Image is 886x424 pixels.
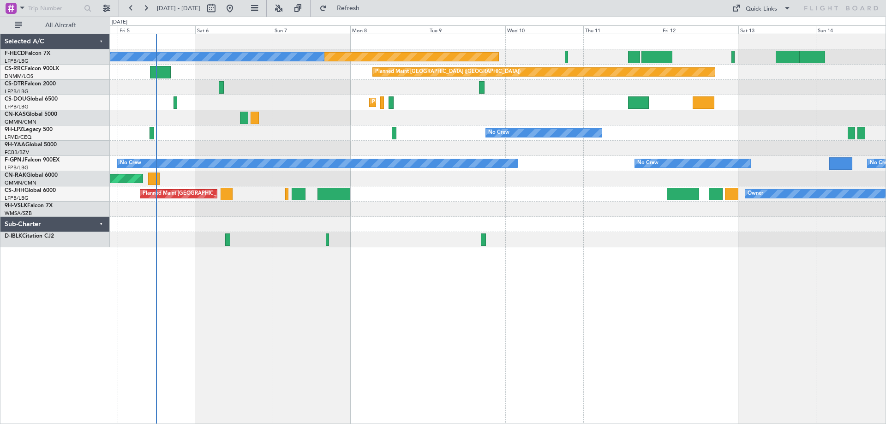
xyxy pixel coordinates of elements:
[5,134,31,141] a: LFMD/CEQ
[10,18,100,33] button: All Aircraft
[375,65,521,79] div: Planned Maint [GEOGRAPHIC_DATA] ([GEOGRAPHIC_DATA])
[488,126,509,140] div: No Crew
[5,157,60,163] a: F-GPNJFalcon 900EX
[428,25,505,34] div: Tue 9
[5,195,29,202] a: LFPB/LBG
[5,203,53,209] a: 9H-VSLKFalcon 7X
[143,187,288,201] div: Planned Maint [GEOGRAPHIC_DATA] ([GEOGRAPHIC_DATA])
[5,173,26,178] span: CN-RAK
[5,233,54,239] a: D-IBLKCitation CJ2
[273,25,350,34] div: Sun 7
[5,179,36,186] a: GMMN/CMN
[5,203,27,209] span: 9H-VSLK
[5,112,57,117] a: CN-KASGlobal 5000
[746,5,777,14] div: Quick Links
[28,1,81,15] input: Trip Number
[748,187,763,201] div: Owner
[350,25,428,34] div: Mon 8
[5,164,29,171] a: LFPB/LBG
[195,25,273,34] div: Sat 6
[5,96,58,102] a: CS-DOUGlobal 6500
[5,51,25,56] span: F-HECD
[112,18,127,26] div: [DATE]
[118,25,195,34] div: Fri 5
[738,25,816,34] div: Sat 13
[5,119,36,125] a: GMMN/CMN
[5,157,24,163] span: F-GPNJ
[5,210,32,217] a: WMSA/SZB
[372,96,517,109] div: Planned Maint [GEOGRAPHIC_DATA] ([GEOGRAPHIC_DATA])
[5,81,56,87] a: CS-DTRFalcon 2000
[5,51,50,56] a: F-HECDFalcon 7X
[727,1,796,16] button: Quick Links
[5,88,29,95] a: LFPB/LBG
[5,103,29,110] a: LFPB/LBG
[5,188,56,193] a: CS-JHHGlobal 6000
[505,25,583,34] div: Wed 10
[157,4,200,12] span: [DATE] - [DATE]
[5,149,29,156] a: FCBB/BZV
[5,188,24,193] span: CS-JHH
[583,25,661,34] div: Thu 11
[5,173,58,178] a: CN-RAKGlobal 6000
[5,127,53,132] a: 9H-LPZLegacy 500
[5,58,29,65] a: LFPB/LBG
[5,66,24,72] span: CS-RRC
[637,156,659,170] div: No Crew
[120,156,141,170] div: No Crew
[5,142,57,148] a: 9H-YAAGlobal 5000
[329,5,368,12] span: Refresh
[5,81,24,87] span: CS-DTR
[5,112,26,117] span: CN-KAS
[5,127,23,132] span: 9H-LPZ
[5,73,33,80] a: DNMM/LOS
[315,1,371,16] button: Refresh
[24,22,97,29] span: All Aircraft
[5,96,26,102] span: CS-DOU
[5,142,25,148] span: 9H-YAA
[5,233,22,239] span: D-IBLK
[5,66,59,72] a: CS-RRCFalcon 900LX
[661,25,738,34] div: Fri 12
